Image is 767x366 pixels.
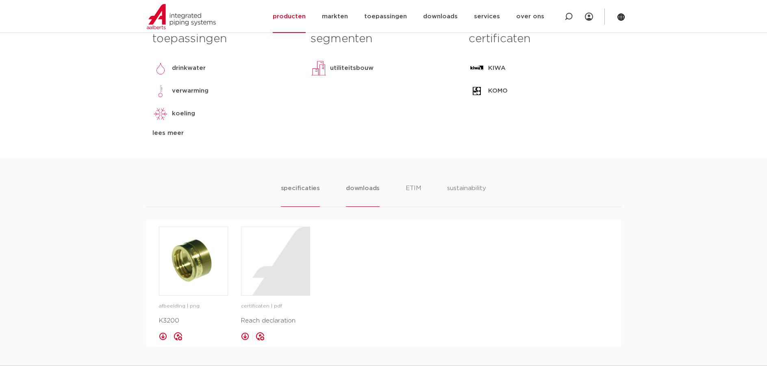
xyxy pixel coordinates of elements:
p: verwarming [172,86,209,96]
p: drinkwater [172,63,206,73]
li: ETIM [406,184,421,207]
h3: segmenten [311,31,456,47]
p: koeling [172,109,195,119]
h3: certificaten [469,31,615,47]
p: KIWA [488,63,506,73]
img: image for K3200 [159,227,228,295]
p: KOMO [488,86,508,96]
p: afbeelding | png [159,302,228,310]
a: image for K3200 [159,227,228,296]
img: verwarming [152,83,169,99]
img: utiliteitsbouw [311,60,327,76]
img: KOMO [469,83,485,99]
li: downloads [346,184,380,207]
img: drinkwater [152,60,169,76]
p: utiliteitsbouw [330,63,374,73]
img: koeling [152,106,169,122]
li: specificaties [281,184,320,207]
p: Reach declaration [241,316,310,326]
p: K3200 [159,316,228,326]
p: certificaten | pdf [241,302,310,310]
h3: toepassingen [152,31,298,47]
img: KIWA [469,60,485,76]
li: sustainability [447,184,486,207]
div: lees meer [152,128,298,138]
